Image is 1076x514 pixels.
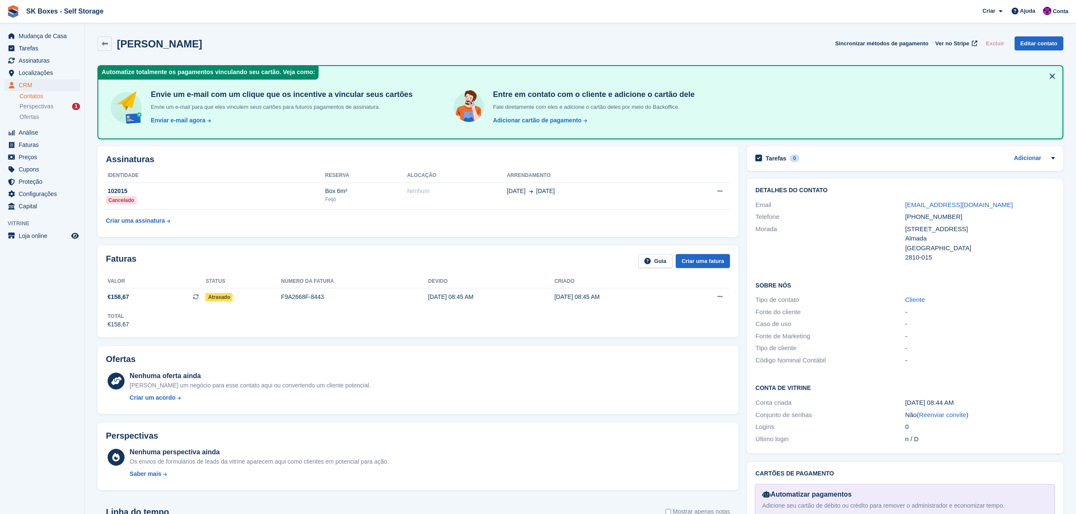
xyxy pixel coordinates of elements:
th: Arrendamento [507,169,670,182]
a: Adicionar cartão de pagamento [490,116,588,125]
div: Logins [755,422,905,432]
div: Conta criada [755,398,905,408]
a: menu [4,30,80,42]
a: Reenviar convite [919,411,966,418]
a: menu [4,163,80,175]
div: Nenhum [407,187,507,196]
div: 1 [72,103,80,110]
h2: Detalhes do contato [755,187,1055,194]
div: Email [755,200,905,210]
h2: [PERSON_NAME] [117,38,202,50]
a: Saber mais [130,470,389,478]
div: [GEOGRAPHIC_DATA] [905,243,1055,253]
a: Cliente [905,296,925,303]
span: Conta [1053,7,1068,16]
div: Último login [755,434,905,444]
div: - [905,343,1055,353]
div: - [905,307,1055,317]
a: Criar um acordo [130,393,371,402]
div: Criar uma assinatura [106,216,165,225]
th: Reserva [325,169,407,182]
img: get-in-touch-e3e95b6451f4e49772a6039d3abdde126589d6f45a760754adfa51be33bf0f70.svg [452,90,486,124]
a: menu [4,55,80,66]
th: Identidade [106,169,325,182]
a: menu [4,200,80,212]
span: Ajuda [1020,7,1035,15]
a: Perspectivas 1 [19,102,80,111]
div: - [905,356,1055,365]
a: menu [4,151,80,163]
a: menu [4,67,80,79]
span: €158,67 [108,293,129,301]
span: Tarefas [19,42,69,54]
th: Devido [428,275,555,288]
div: [DATE] 08:45 AM [555,293,681,301]
div: Adicione seu cartão de débito ou crédito para remover o administrador e economizar tempo. [762,501,1048,510]
a: menu [4,79,80,91]
th: Status [205,275,281,288]
a: Adicionar [1014,154,1041,163]
div: [PHONE_NUMBER] [905,212,1055,222]
span: Assinaturas [19,55,69,66]
a: menu [4,42,80,54]
h4: Envie um e-mail com um clique que os incentive a vincular seus cartões [147,90,413,99]
div: Automatizar pagamentos [762,489,1048,500]
th: Criado [555,275,681,288]
h2: Faturas [106,254,136,268]
span: Criar [982,7,995,15]
span: ( ) [917,411,968,418]
a: Criar uma assinatura [106,213,170,229]
a: SK Boxes - Self Storage [23,4,107,18]
div: Nenhuma oferta ainda [130,371,371,381]
div: Caso de uso [755,319,905,329]
span: Localizações [19,67,69,79]
a: Ver no Stripe [932,36,979,50]
th: Número da fatura [281,275,428,288]
div: Automatize totalmente os pagamentos vinculando seu cartão. Veja como: [98,66,319,80]
a: menu [4,127,80,138]
h2: Ofertas [106,354,136,364]
div: Saber mais [130,470,161,478]
div: Telefone [755,212,905,222]
div: [DATE] 08:44 AM [905,398,1055,408]
div: Feijó [325,196,407,203]
a: Guia [638,254,672,268]
a: menu [4,176,80,188]
div: 0 [905,422,1055,432]
p: Envie um e-mail para que eles vinculem seus cartões para futuros pagamentos de assinatura. [147,103,413,111]
span: Loja online [19,230,69,242]
span: [DATE] [536,187,555,196]
a: Criar uma fatura [676,254,730,268]
span: Preços [19,151,69,163]
span: Perspectivas [19,102,53,111]
div: Total [108,312,129,320]
a: [EMAIL_ADDRESS][DOMAIN_NAME] [905,201,1013,208]
h2: Conta de vitrine [755,383,1055,392]
div: Enviar e-mail agora [151,116,205,125]
div: [STREET_ADDRESS] [905,224,1055,234]
div: 2810-015 [905,253,1055,263]
a: Contatos [19,92,80,100]
div: 0 [790,155,799,162]
div: - [905,332,1055,341]
span: [DATE] [507,187,525,196]
h2: Tarefas [765,155,786,162]
span: Faturas [19,139,69,151]
div: [PERSON_NAME] um negócio para esse contato aqui ou convertendo um cliente potencial. [130,381,371,390]
span: Proteção [19,176,69,188]
div: Os envios de formulários de leads da vitrine aparecem aqui como clientes em potencial para ação. [130,457,389,466]
a: menu [4,188,80,200]
div: 102015 [106,187,325,196]
th: Valor [106,275,205,288]
span: CRM [19,79,69,91]
div: Morada [755,224,905,263]
span: Cupons [19,163,69,175]
button: Sincronizar métodos de pagamento [835,36,928,50]
span: Ofertas [19,113,39,121]
span: Atrasado [205,293,233,301]
div: Fonte do cliente [755,307,905,317]
h2: Perspectivas [106,431,158,441]
div: Criar um acordo [130,393,175,402]
div: Almada [905,234,1055,243]
span: Mudança de Casa [19,30,69,42]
